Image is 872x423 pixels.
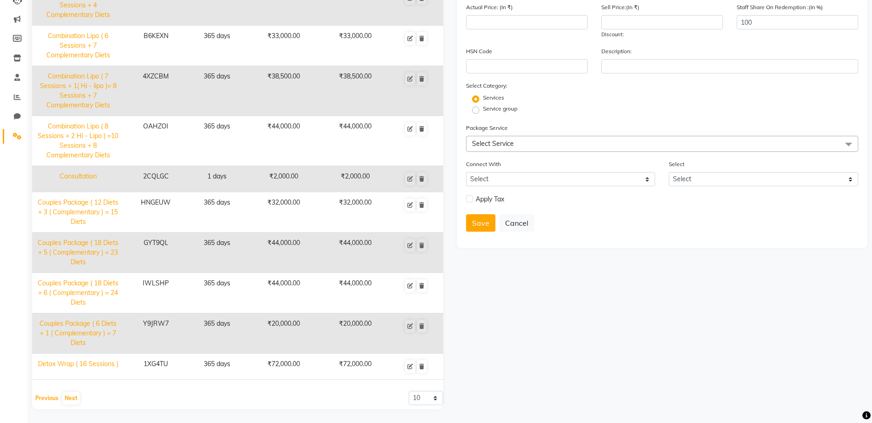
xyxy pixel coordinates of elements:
[188,116,246,166] td: 365 days
[321,354,389,380] td: ₹72,000.00
[32,192,124,233] td: Couples Package ( 12 Diets + 3 ( Complementary ) = 15 Diets
[476,195,504,204] span: Apply Tax
[124,273,188,313] td: IWLSHP
[124,116,188,166] td: OAHZOI
[32,313,124,354] td: Couples Package ( 6 Diets + 1 ( Complementary ) = 7 Diets
[466,124,508,132] label: Package Service
[321,66,389,116] td: ₹38,500.00
[246,66,321,116] td: ₹38,500.00
[499,214,534,232] button: Cancel
[32,233,124,273] td: Couples Package ( 18 Diets + 5 ( Complementary ) = 23 Diets
[472,139,514,148] span: Select Service
[483,105,517,113] label: Service group
[124,233,188,273] td: GYT9QL
[188,313,246,354] td: 365 days
[188,233,246,273] td: 365 days
[321,273,389,313] td: ₹44,000.00
[33,392,61,405] button: Previous
[466,214,495,232] button: Save
[321,192,389,233] td: ₹32,000.00
[321,26,389,66] td: ₹33,000.00
[32,66,124,116] td: Combination Lipo ( 7 Sessions + 1( Hi - lipo )= 8 Sessions + 7 Complementary Diets
[601,3,639,11] label: Sell Price:(In ₹)
[124,26,188,66] td: B6KEXN
[466,82,507,90] label: Select Category:
[246,26,321,66] td: ₹33,000.00
[188,354,246,380] td: 365 days
[124,192,188,233] td: HNGEUW
[188,66,246,116] td: 365 days
[246,233,321,273] td: ₹44,000.00
[321,233,389,273] td: ₹44,000.00
[321,313,389,354] td: ₹20,000.00
[601,47,632,56] label: Description:
[124,166,188,192] td: 2CQLGC
[246,192,321,233] td: ₹32,000.00
[737,3,823,11] label: Staff Share On Redemption :(In %)
[32,273,124,313] td: Couples Package ( 18 Diets + 6 ( Complementary ) = 24 Diets
[124,313,188,354] td: Y9JRW7
[188,26,246,66] td: 365 days
[246,354,321,380] td: ₹72,000.00
[466,160,501,168] label: Connect With
[188,273,246,313] td: 365 days
[483,94,504,102] label: Services
[246,313,321,354] td: ₹20,000.00
[124,354,188,380] td: 1XG4TU
[32,26,124,66] td: Combination Lipo ( 6 Sessions + 7 Complementary Diets
[246,273,321,313] td: ₹44,000.00
[466,3,513,11] label: Actual Price: (In ₹)
[321,116,389,166] td: ₹44,000.00
[124,66,188,116] td: 4XZCBM
[246,166,321,192] td: ₹2,000.00
[32,354,124,380] td: Detox Wrap ( 16 Sessions )
[246,116,321,166] td: ₹44,000.00
[321,166,389,192] td: ₹2,000.00
[669,160,684,168] label: Select
[601,31,624,38] span: Discount:
[32,166,124,192] td: Consultation
[32,116,124,166] td: Combination Lipo ( 8 Sessions + 2 Hi - Lipo ) =10 Sessions + 8 Complementary Diets
[188,166,246,192] td: 1 days
[188,192,246,233] td: 365 days
[466,47,492,56] label: HSN Code
[62,392,80,405] button: Next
